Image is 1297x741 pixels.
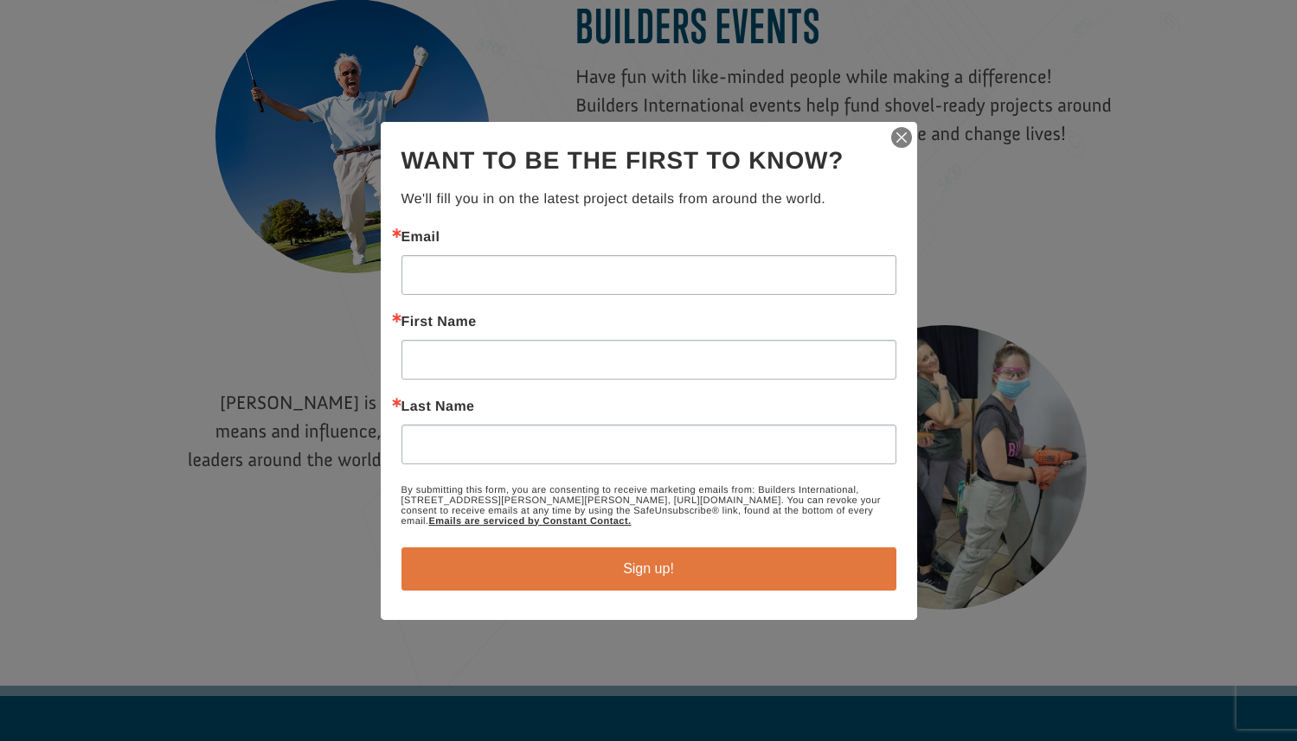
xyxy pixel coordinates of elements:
label: First Name [401,316,896,329]
p: We'll fill you in on the latest project details from around the world. [401,189,896,210]
label: Email [401,231,896,245]
div: [PERSON_NAME] donated $300 [31,17,238,52]
button: Donate [245,35,322,66]
strong: Builders International [41,53,146,66]
a: Emails are serviced by Constant Contact. [428,516,631,527]
img: emoji partyFace [31,36,45,50]
h2: Want to be the first to know? [401,143,896,179]
div: to [31,54,238,66]
span: [GEOGRAPHIC_DATA] , [GEOGRAPHIC_DATA] [47,69,238,81]
img: ctct-close-x.svg [889,125,914,150]
p: By submitting this form, you are consenting to receive marketing emails from: Builders Internatio... [401,485,896,527]
img: US.png [31,69,43,81]
button: Sign up! [401,547,896,591]
label: Last Name [401,400,896,414]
